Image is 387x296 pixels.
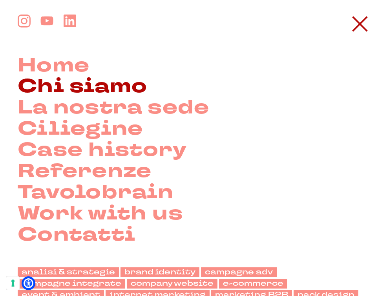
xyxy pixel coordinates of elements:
[18,55,89,77] a: Home
[18,182,173,203] a: Tavolobrain
[120,267,199,277] a: brand identity
[18,225,135,246] a: Contatti
[18,140,187,161] a: Case history
[18,97,209,119] a: La nostra sede
[127,279,217,289] a: company website
[18,161,152,182] a: Referenze
[201,267,277,277] a: campagne adv
[18,203,183,225] a: Work with us
[219,279,287,289] a: e-commerce
[18,76,147,97] a: Chi siamo
[18,119,143,140] a: Ciliegine
[24,278,33,288] a: Open Accessibility Menu
[18,267,119,277] a: analisi & strategie
[18,279,125,289] a: campagne integrate
[6,276,20,290] button: Le tue preferenze relative al consenso per le tecnologie di tracciamento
